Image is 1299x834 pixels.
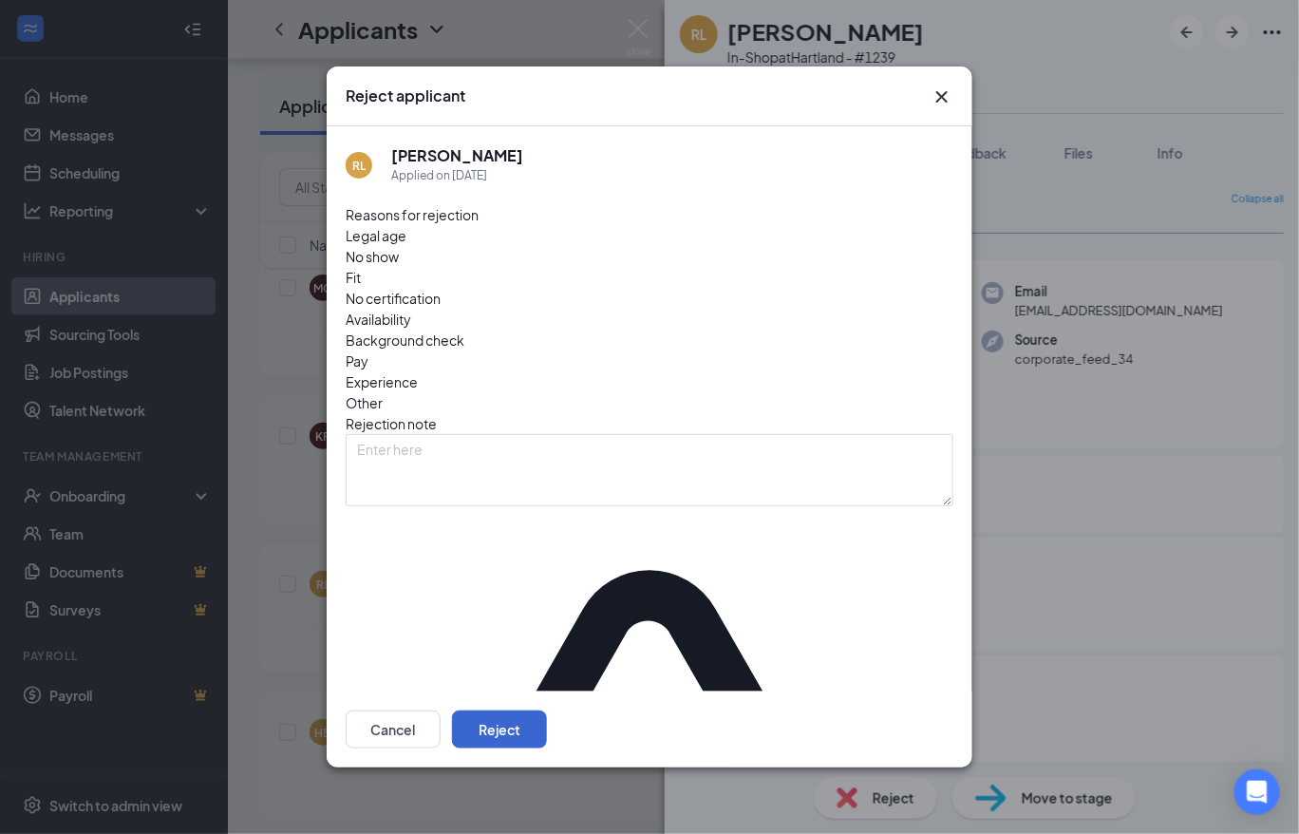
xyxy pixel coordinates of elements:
span: No certification [346,288,441,309]
span: Rejection note [346,415,437,432]
h5: [PERSON_NAME] [391,145,523,166]
div: RL [352,158,366,174]
span: Pay [346,351,368,371]
span: No show [346,246,399,267]
span: Fit [346,267,361,288]
div: Open Intercom Messenger [1234,769,1280,815]
span: Other [346,392,383,413]
div: Applied on [DATE] [391,166,523,185]
svg: Cross [931,85,953,108]
button: Close [931,85,953,108]
span: Availability [346,309,411,330]
button: Reject [452,711,547,749]
span: Reasons for rejection [346,206,479,223]
span: Legal age [346,225,406,246]
button: Cancel [346,711,441,749]
span: Experience [346,371,418,392]
span: Background check [346,330,464,351]
h3: Reject applicant [346,85,465,106]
